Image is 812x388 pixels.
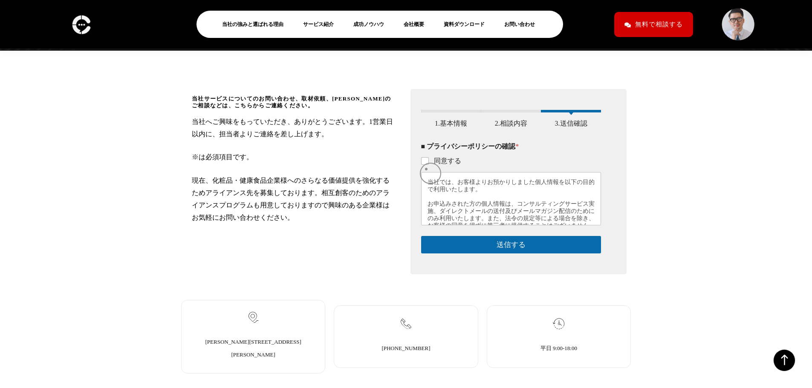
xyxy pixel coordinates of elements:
[205,339,301,358] a: [PERSON_NAME][STREET_ADDRESS][PERSON_NAME]
[540,345,577,351] a: 平日 9:00-18:00
[69,12,93,37] img: logo-c
[541,110,601,112] span: 3
[444,19,491,29] a: 資料ダウンロード
[381,345,430,351] a: [PHONE_NUMBER]
[504,19,542,29] a: お問い合わせ
[192,95,396,109] span: 当社サービスについてのお問い合わせ、取材依頼、[PERSON_NAME]のご相談などは、こちらからご連絡ください。
[192,116,396,141] p: 当社へご興味をもっていただき、ありがとうございます。1営業日以内に、担当者よりご連絡を差し上げます。
[549,119,594,127] span: 3.送信確認
[428,119,474,127] span: 1.基本情報
[635,17,683,32] span: 無料で相談する
[404,19,431,29] a: 会社概要
[222,19,290,29] a: 当社の強みと選ばれる理由
[303,19,341,29] a: サービス紹介
[421,236,601,253] button: 送信する
[429,157,461,166] label: 同意する
[421,110,481,112] span: 1
[488,119,534,127] span: 2.相談内容
[192,175,396,224] p: 現在、化粧品・健康食品企業様へのさらなる価値提供を強化するためアライアンス先を募集しております。相互創客のためのアライアンスプログラムも用意しておりますので興味のある企業様はお気軽にお問い合わせ...
[481,110,541,112] span: 2
[69,20,93,27] a: logo-c
[353,19,391,29] a: 成功ノウハウ
[192,151,396,164] p: ※は必須項目です。
[421,142,519,150] legend: ■ プライバシーポリシーの確認
[614,12,693,37] a: 無料で相談する
[421,172,601,225] div: 当社では、お客様よりお預かりしました個人情報を以下の目的で利用いたします。 お申込みされた方の個人情報は、コンサルティングサービス実施、ダイレクトメールの送付及びメールマガジン配信のためにのみ利...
